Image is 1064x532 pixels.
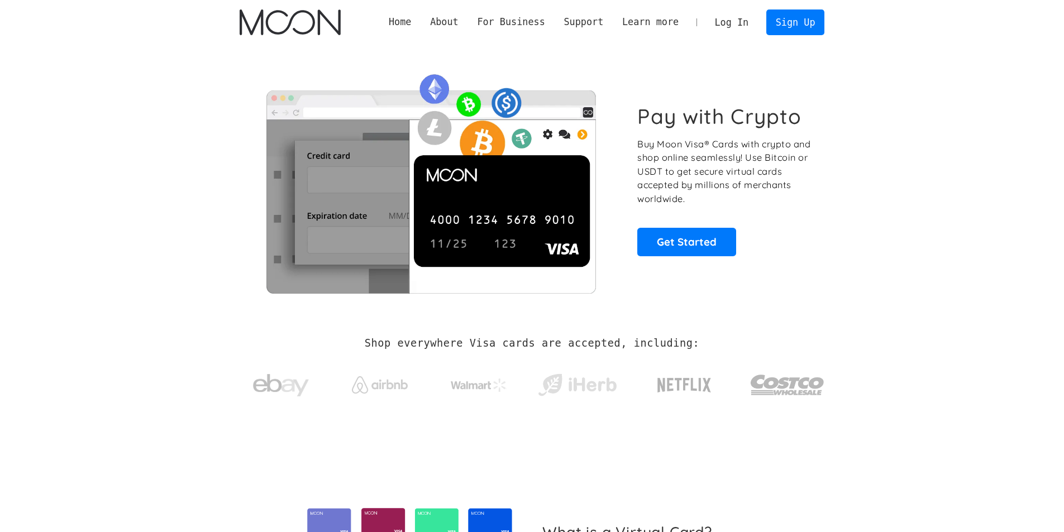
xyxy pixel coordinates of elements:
div: Learn more [622,15,679,29]
div: For Business [468,15,555,29]
a: iHerb [536,360,619,405]
a: Walmart [437,367,520,397]
div: About [421,15,467,29]
img: ebay [253,368,309,403]
a: Log In [705,10,758,35]
img: Walmart [451,378,507,392]
img: Airbnb [352,376,408,394]
a: Airbnb [338,365,421,399]
a: Get Started [637,228,736,256]
p: Buy Moon Visa® Cards with crypto and shop online seamlessly! Use Bitcoin or USDT to get secure vi... [637,137,812,206]
div: For Business [477,15,545,29]
img: Moon Logo [240,9,341,35]
img: Netflix [656,371,712,399]
a: Costco [750,353,825,411]
div: Learn more [613,15,688,29]
a: Sign Up [766,9,824,35]
a: Home [379,15,421,29]
h1: Pay with Crypto [637,104,801,129]
a: ebay [240,357,323,409]
div: Support [564,15,603,29]
img: iHerb [536,371,619,400]
div: About [430,15,459,29]
img: Costco [750,364,825,406]
h2: Shop everywhere Visa cards are accepted, including: [365,337,699,349]
div: Support [555,15,613,29]
a: home [240,9,341,35]
a: Netflix [634,360,734,405]
img: Moon Cards let you spend your crypto anywhere Visa is accepted. [240,66,622,293]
